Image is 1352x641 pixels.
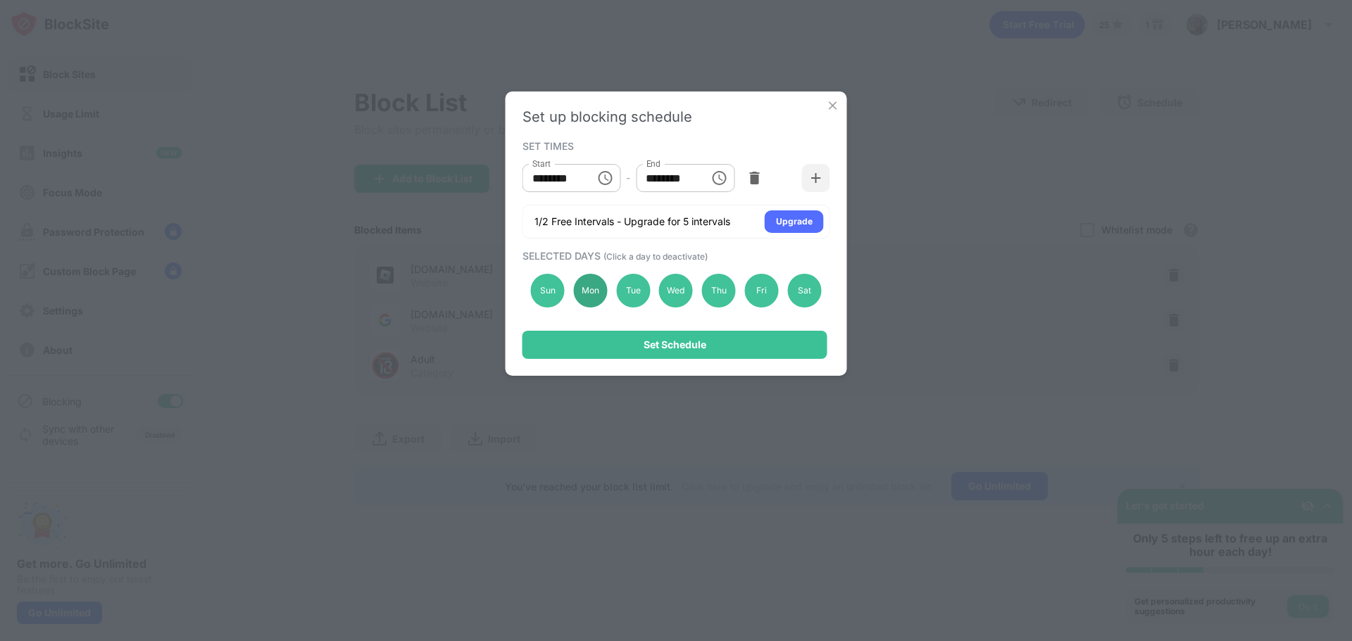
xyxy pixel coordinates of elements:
div: SELECTED DAYS [522,250,827,262]
div: Fri [745,274,779,307]
div: Mon [573,274,607,307]
div: Thu [702,274,736,307]
div: Wed [659,274,693,307]
label: Start [532,158,551,170]
div: Sun [531,274,565,307]
div: Upgrade [776,215,813,229]
div: SET TIMES [522,140,827,151]
div: Sat [787,274,821,307]
div: 1/2 Free Intervals - Upgrade for 5 intervals [534,215,730,229]
div: Set up blocking schedule [522,108,830,125]
div: Set Schedule [644,339,706,350]
button: Choose time, selected time is 10:00 AM [591,164,619,192]
div: - [626,170,630,186]
label: End [646,158,661,170]
img: x-button.svg [826,99,840,113]
span: (Click a day to deactivate) [603,251,708,262]
button: Choose time, selected time is 1:00 PM [705,164,733,192]
div: Tue [616,274,650,307]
